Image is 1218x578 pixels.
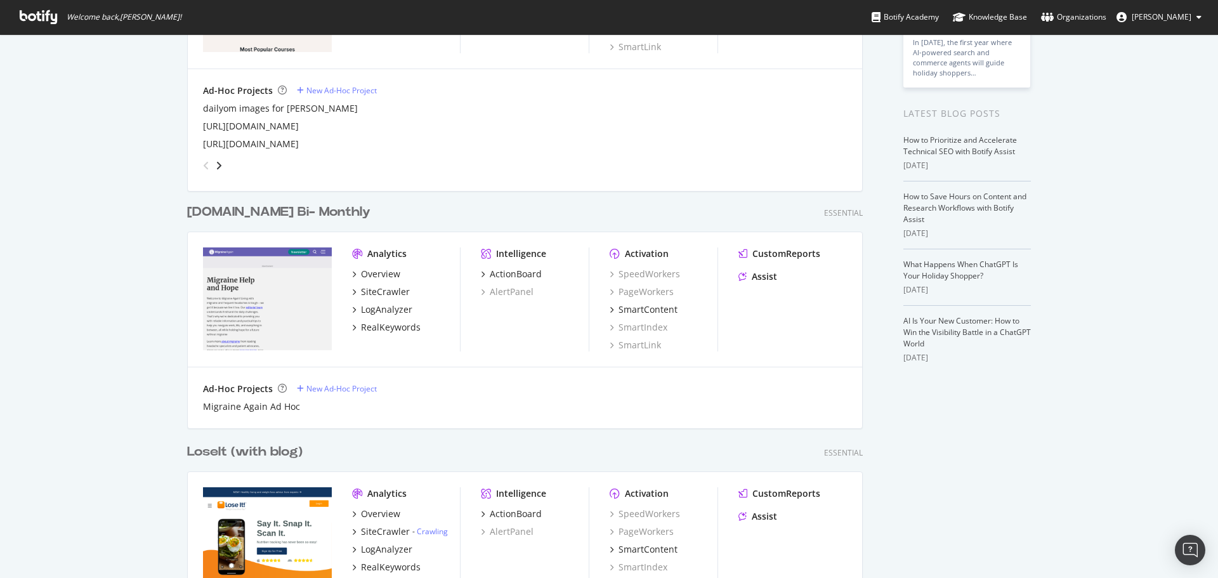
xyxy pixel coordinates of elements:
[872,11,939,23] div: Botify Academy
[203,383,273,395] div: Ad-Hoc Projects
[481,268,542,280] a: ActionBoard
[481,525,534,538] a: AlertPanel
[610,303,678,316] a: SmartContent
[913,37,1021,78] div: In [DATE], the first year where AI-powered search and commerce agents will guide holiday shoppers…
[903,160,1031,171] div: [DATE]
[752,270,777,283] div: Assist
[306,383,377,394] div: New Ad-Hoc Project
[903,315,1031,349] a: AI Is Your New Customer: How to Win the Visibility Battle in a ChatGPT World
[1175,535,1205,565] div: Open Intercom Messenger
[417,526,448,537] a: Crawling
[203,400,300,413] a: Migraine Again Ad Hoc
[352,561,421,574] a: RealKeywords
[490,508,542,520] div: ActionBoard
[361,268,400,280] div: Overview
[619,303,678,316] div: SmartContent
[738,270,777,283] a: Assist
[352,303,412,316] a: LogAnalyzer
[187,203,376,221] a: [DOMAIN_NAME] Bi- Monthly
[953,11,1027,23] div: Knowledge Base
[367,487,407,500] div: Analytics
[352,321,421,334] a: RealKeywords
[203,247,332,350] img: migraineagain.com
[738,510,777,523] a: Assist
[610,339,661,351] a: SmartLink
[625,487,669,500] div: Activation
[496,247,546,260] div: Intelligence
[203,120,299,133] a: [URL][DOMAIN_NAME]
[203,102,358,115] a: dailyom images for [PERSON_NAME]
[903,352,1031,364] div: [DATE]
[610,286,674,298] a: PageWorkers
[824,447,863,458] div: Essential
[352,525,448,538] a: SiteCrawler- Crawling
[1132,11,1191,22] span: Bill Elward
[297,85,377,96] a: New Ad-Hoc Project
[903,191,1026,225] a: How to Save Hours on Content and Research Workflows with Botify Assist
[625,247,669,260] div: Activation
[361,303,412,316] div: LogAnalyzer
[187,203,370,221] div: [DOMAIN_NAME] Bi- Monthly
[352,508,400,520] a: Overview
[903,135,1017,157] a: How to Prioritize and Accelerate Technical SEO with Botify Assist
[496,487,546,500] div: Intelligence
[214,159,223,172] div: angle-right
[738,247,820,260] a: CustomReports
[306,85,377,96] div: New Ad-Hoc Project
[361,286,410,298] div: SiteCrawler
[903,228,1031,239] div: [DATE]
[610,508,680,520] a: SpeedWorkers
[203,138,299,150] a: [URL][DOMAIN_NAME]
[752,510,777,523] div: Assist
[610,525,674,538] a: PageWorkers
[824,207,863,218] div: Essential
[903,107,1031,121] div: Latest Blog Posts
[187,443,308,461] a: LoseIt (with blog)
[187,443,303,461] div: LoseIt (with blog)
[903,284,1031,296] div: [DATE]
[361,543,412,556] div: LogAnalyzer
[67,12,181,22] span: Welcome back, [PERSON_NAME] !
[610,561,667,574] a: SmartIndex
[738,487,820,500] a: CustomReports
[610,543,678,556] a: SmartContent
[610,321,667,334] a: SmartIndex
[203,84,273,97] div: Ad-Hoc Projects
[297,383,377,394] a: New Ad-Hoc Project
[481,286,534,298] a: AlertPanel
[903,259,1018,281] a: What Happens When ChatGPT Is Your Holiday Shopper?
[352,543,412,556] a: LogAnalyzer
[361,525,410,538] div: SiteCrawler
[361,561,421,574] div: RealKeywords
[361,321,421,334] div: RealKeywords
[352,268,400,280] a: Overview
[490,268,542,280] div: ActionBoard
[367,247,407,260] div: Analytics
[412,526,448,537] div: -
[1106,7,1212,27] button: [PERSON_NAME]
[361,508,400,520] div: Overview
[198,155,214,176] div: angle-left
[1041,11,1106,23] div: Organizations
[481,508,542,520] a: ActionBoard
[352,286,410,298] a: SiteCrawler
[610,268,680,280] a: SpeedWorkers
[619,543,678,556] div: SmartContent
[610,41,661,53] a: SmartLink
[752,247,820,260] div: CustomReports
[752,487,820,500] div: CustomReports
